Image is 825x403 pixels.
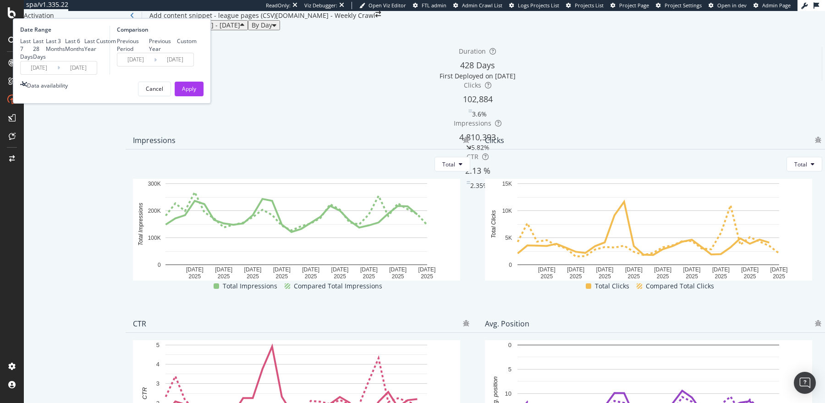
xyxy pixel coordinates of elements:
text: 10 [505,390,511,397]
text: 10K [502,208,512,214]
text: 15K [502,181,512,187]
text: 2025 [540,273,553,280]
div: A chart. [485,179,812,281]
a: Projects List [566,2,604,9]
span: Logs Projects List [518,2,559,9]
button: Total [786,157,822,171]
text: 0 [158,262,161,268]
input: End Date [157,53,193,66]
text: [DATE] [712,266,730,273]
a: Admin Page [753,2,791,9]
text: [DATE] [625,266,643,273]
text: 0 [509,262,512,268]
text: [DATE] [770,266,788,273]
div: bug [815,320,822,326]
a: FTL admin [413,2,446,9]
div: Avg. position [485,319,529,328]
text: [DATE] [389,266,407,273]
text: 0 [508,342,511,348]
div: bug [463,320,470,326]
text: [DATE] [360,266,378,273]
span: 102,884 [463,94,493,105]
div: Last 28 Days [33,37,46,61]
span: Open Viz Editor [368,2,406,9]
span: vs [DATE] - [DATE] [187,21,240,29]
input: Start Date [21,61,57,74]
text: 2025 [570,273,582,280]
text: 200K [148,208,161,214]
div: Last 3 Months [46,37,65,53]
a: Admin Crawl List [453,2,502,9]
div: Comparison [117,26,197,33]
button: Cancel [138,82,171,96]
div: Cancel [146,85,163,93]
span: Project Settings [665,2,702,9]
svg: A chart. [133,179,460,281]
text: 2025 [392,273,404,280]
text: 2025 [686,273,698,280]
text: 5 [508,366,511,373]
text: [DATE] [273,266,291,273]
span: By Day [252,21,272,29]
div: Previous Period [117,37,149,53]
text: [DATE] [215,266,232,273]
div: Last Year [84,37,96,53]
text: 2025 [218,273,230,280]
div: Custom [96,37,116,45]
span: Admin Crawl List [462,2,502,9]
text: 2025 [627,273,640,280]
div: [DOMAIN_NAME] - Weekly Crawl [276,11,375,20]
a: Project Settings [656,2,702,9]
text: [DATE] [244,266,262,273]
text: 3 [156,381,159,387]
text: [DATE] [683,266,701,273]
div: bug [815,137,822,143]
span: Total [794,160,807,168]
div: Add content snippet - league pages (CSV) [149,11,276,20]
text: [DATE] [654,266,671,273]
a: Project Page [610,2,649,9]
text: [DATE] [741,266,759,273]
text: [DATE] [538,266,555,273]
div: Viz Debugger: [304,2,337,9]
div: Clicks [485,136,504,145]
span: Compared Total Impressions [294,281,382,292]
span: Open in dev [717,2,747,9]
span: Total Impressions [223,281,277,292]
div: Activation [24,11,130,20]
text: CTR [141,387,148,400]
text: 2025 [715,273,727,280]
div: Impressions [133,136,176,145]
text: Total Clicks [490,210,497,238]
a: Open in dev [709,2,747,9]
text: 100K [148,235,161,241]
span: Project Page [619,2,649,9]
text: [DATE] [418,266,436,273]
text: [DATE] [302,266,319,273]
div: Last 7 Days [20,37,33,61]
text: 2025 [305,273,317,280]
span: Total [442,160,455,168]
text: 2025 [744,273,756,280]
div: Last 6 Months [65,37,84,53]
div: Date Range [20,26,107,33]
text: 300K [148,181,161,187]
text: 2025 [363,273,375,280]
text: 2025 [247,273,259,280]
text: 2025 [773,273,785,280]
text: 2025 [657,273,669,280]
text: 4 [156,361,159,368]
div: Custom [177,37,197,45]
button: Apply [175,82,203,96]
a: Click to go back [130,12,134,19]
text: [DATE] [567,266,584,273]
img: Equal [468,110,472,112]
div: Previous Year [149,37,177,53]
text: 2025 [275,273,288,280]
span: Impressions [454,119,491,127]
